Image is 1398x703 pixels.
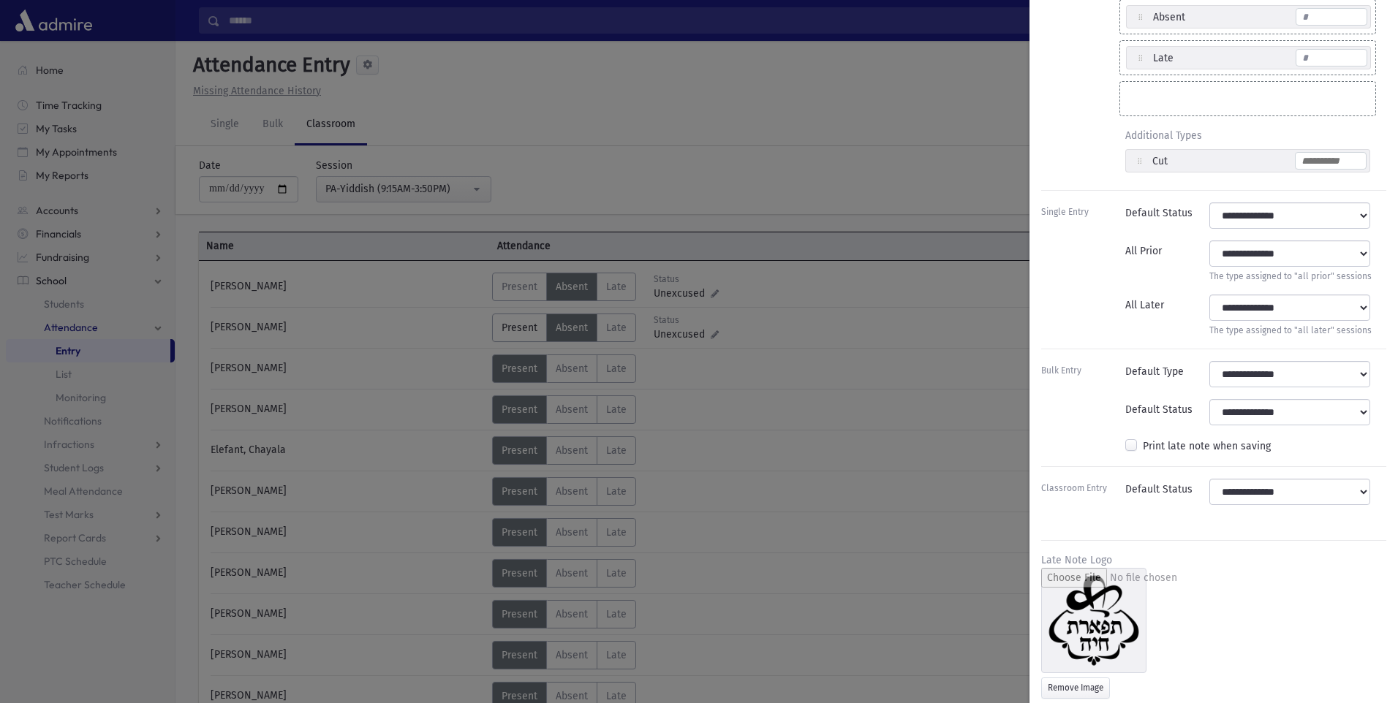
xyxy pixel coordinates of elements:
div: Default Status [1125,399,1209,425]
div: All Prior [1125,240,1209,283]
div: Absent [1153,9,1185,25]
div: Single Entry [1041,202,1125,229]
div: Classroom Entry [1041,479,1125,505]
span: Additional Types [1119,125,1376,143]
label: Print late note when saving [1143,438,1271,454]
div: Late Note Logo [1041,552,1386,568]
div: Late [1153,50,1174,66]
div: Bulk Entry [1041,361,1125,387]
div: The type assigned to "all prior" sessions [1209,267,1372,283]
div: Default Status [1125,479,1209,505]
div: All Later [1125,294,1209,337]
div: Default Status [1125,202,1209,229]
button: Remove Image [1041,677,1110,699]
div: Default Type [1125,361,1209,387]
div: The type assigned to "all later" sessions [1209,321,1372,337]
div: Cut [1152,153,1168,169]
